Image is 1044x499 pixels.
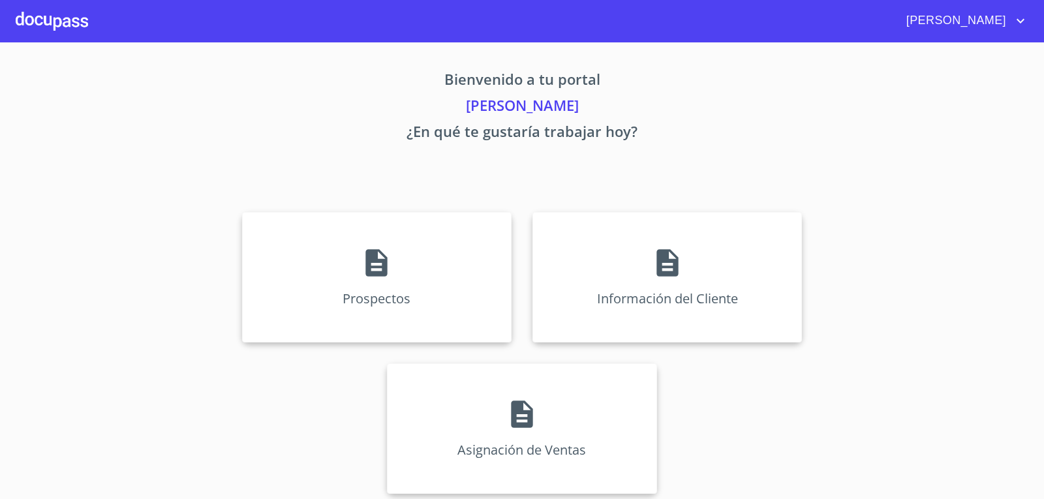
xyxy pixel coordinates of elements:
[343,290,410,307] p: Prospectos
[120,95,924,121] p: [PERSON_NAME]
[457,441,586,459] p: Asignación de Ventas
[597,290,738,307] p: Información del Cliente
[120,121,924,147] p: ¿En qué te gustaría trabajar hoy?
[120,68,924,95] p: Bienvenido a tu portal
[897,10,1028,31] button: account of current user
[897,10,1013,31] span: [PERSON_NAME]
